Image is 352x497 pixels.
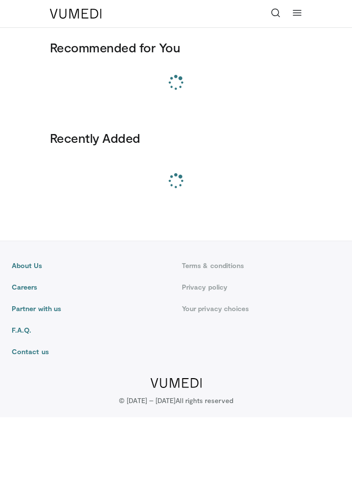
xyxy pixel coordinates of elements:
p: © [DATE] – [DATE] [119,396,233,406]
a: F.A.Q. [12,325,170,335]
a: Contact us [12,347,170,357]
a: About Us [12,261,170,271]
span: All rights reserved [176,396,233,405]
h3: Recently Added [50,130,302,146]
img: VuMedi Logo [50,9,102,19]
a: Careers [12,282,170,292]
h3: Recommended for You [50,40,302,55]
a: Privacy policy [182,282,340,292]
img: VuMedi Logo [151,378,202,388]
a: Partner with us [12,304,170,314]
a: Terms & conditions [182,261,340,271]
a: Your privacy choices [182,304,340,314]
